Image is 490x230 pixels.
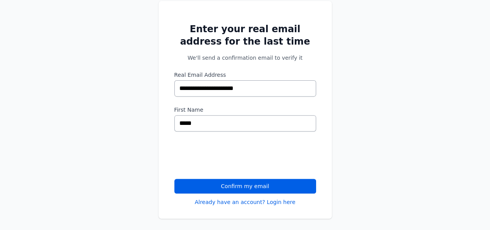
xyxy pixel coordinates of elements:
a: Already have an account? Login here [195,198,296,206]
label: First Name [174,106,316,114]
iframe: reCAPTCHA [174,141,292,171]
p: We'll send a confirmation email to verify it [174,54,316,62]
button: Confirm my email [174,179,316,194]
h2: Enter your real email address for the last time [174,23,316,48]
label: Real Email Address [174,71,316,79]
